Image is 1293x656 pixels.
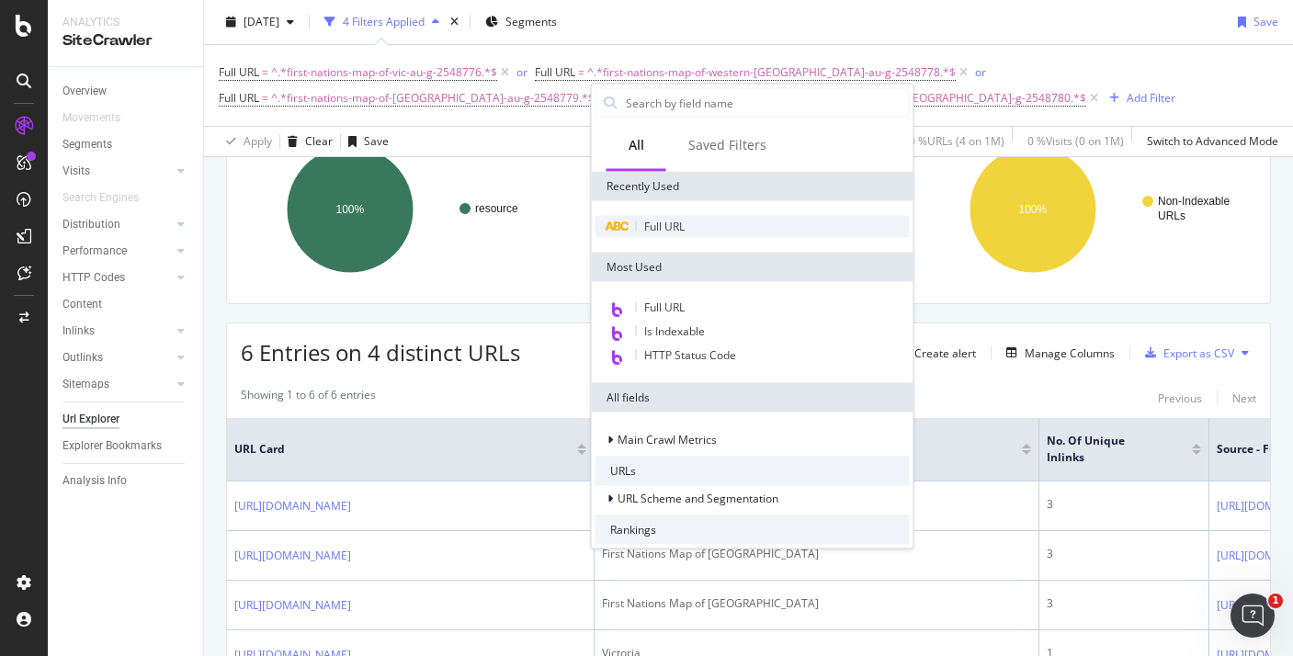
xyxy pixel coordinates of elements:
div: Distribution [62,215,120,234]
div: Outlinks [62,348,103,368]
button: Add Filter [1102,87,1175,109]
div: All [629,136,644,154]
div: Export as CSV [1163,345,1234,361]
a: Performance [62,242,172,261]
a: Explorer Bookmarks [62,436,190,456]
span: No. of Unique Inlinks [1047,433,1164,466]
span: ^.*first-nations-map-of-vic-au-g-2548776.*$ [271,60,497,85]
div: Analytics [62,15,188,30]
a: Sitemaps [62,375,172,394]
div: Rankings [595,515,910,545]
div: First Nations Map of [GEOGRAPHIC_DATA] [602,595,1031,612]
div: Search Engines [62,188,139,208]
div: Save [1253,14,1278,29]
text: 100% [336,203,365,216]
span: Full URL [644,300,685,315]
div: Explorer Bookmarks [62,436,162,456]
button: Previous [1158,387,1202,409]
span: Google Search Console Keywords (Aggregated Metrics By URL) [618,545,898,576]
a: HTTP Codes [62,268,172,288]
button: [DATE] [219,7,301,37]
a: [URL][DOMAIN_NAME] [234,497,351,515]
div: times [447,13,462,31]
button: Create alert [890,338,976,368]
div: Add Filter [1127,90,1175,106]
text: resource [475,202,518,215]
button: Segments [478,7,564,37]
svg: A chart. [924,130,1256,289]
div: Showing 1 to 6 of 6 entries [241,387,376,409]
button: Next [1232,387,1256,409]
span: URL Scheme and Segmentation [618,491,778,506]
div: First Nations Map of [GEOGRAPHIC_DATA] [602,546,1031,562]
a: Content [62,295,190,314]
svg: A chart. [241,130,573,289]
div: Overview [62,82,107,101]
a: Segments [62,135,190,154]
button: Manage Columns [999,342,1115,364]
div: SiteCrawler [62,30,188,51]
div: Url Explorer [62,410,119,429]
div: Segments [62,135,112,154]
div: 3 [1047,546,1201,562]
div: HTTP Codes [62,268,125,288]
span: 6 Entries on 4 distinct URLs [241,337,520,368]
input: Search by field name [624,89,909,117]
div: or [516,64,527,80]
div: Save [364,133,389,149]
div: 3 [1047,496,1201,513]
div: Create alert [914,345,976,361]
button: or [516,63,527,81]
span: = [262,64,268,80]
div: Switch to Advanced Mode [1147,133,1278,149]
div: Recently Used [592,172,913,201]
button: Switch to Advanced Mode [1140,127,1278,156]
button: or [975,63,986,81]
div: 0 % Visits ( 0 on 1M ) [1027,133,1124,149]
div: or [975,64,986,80]
text: Non-Indexable [1158,195,1230,208]
button: Export as CSV [1138,338,1234,368]
span: ^.*first-nations-map-of-western-[GEOGRAPHIC_DATA]-au-g-2548778.*$ [587,60,956,85]
a: Search Engines [62,188,157,208]
text: 100% [1019,203,1048,216]
span: 1 [1268,594,1283,608]
span: = [262,90,268,106]
div: Analysis Info [62,471,127,491]
a: Outlinks [62,348,172,368]
svg: A chart. [583,130,915,289]
a: Url Explorer [62,410,190,429]
div: Saved Filters [688,136,766,154]
div: Visits [62,162,90,181]
button: Save [1231,7,1278,37]
div: Previous [1158,390,1202,406]
button: Save [341,127,389,156]
div: Sitemaps [62,375,109,394]
span: 2025 May. 31st [244,14,279,29]
span: URL Card [234,441,573,458]
div: Manage Columns [1025,345,1115,361]
span: Full URL [644,219,685,234]
a: [URL][DOMAIN_NAME] [234,547,351,565]
a: Analysis Info [62,471,190,491]
button: Clear [280,127,333,156]
div: Content [62,295,102,314]
button: 4 Filters Applied [317,7,447,37]
div: Apply [244,133,272,149]
div: All fields [592,383,913,413]
span: Is Indexable [644,323,705,339]
span: Main Crawl Metrics [618,432,717,447]
div: Next [1232,390,1256,406]
div: URLs [595,457,910,486]
button: Apply [219,127,272,156]
iframe: Intercom live chat [1231,594,1275,638]
div: 0 % URLs ( 4 on 1M ) [909,133,1004,149]
div: Movements [62,108,120,128]
div: 3 [1047,595,1201,612]
a: Inlinks [62,322,172,341]
div: 4 Filters Applied [343,14,425,29]
text: URLs [1158,209,1185,222]
a: Visits [62,162,172,181]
